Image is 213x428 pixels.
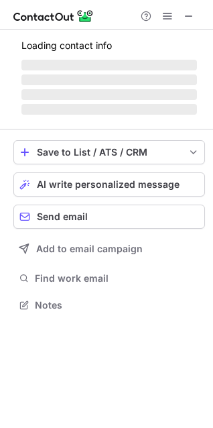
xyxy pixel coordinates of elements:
span: ‌ [21,104,197,115]
button: Notes [13,296,205,315]
span: Notes [35,299,200,311]
button: save-profile-one-click [13,140,205,164]
span: Add to email campaign [36,244,143,254]
span: ‌ [21,89,197,100]
p: Loading contact info [21,40,197,51]
span: ‌ [21,60,197,70]
div: Save to List / ATS / CRM [37,147,182,158]
button: AI write personalized message [13,172,205,197]
button: Add to email campaign [13,237,205,261]
button: Send email [13,205,205,229]
span: AI write personalized message [37,179,180,190]
span: Find work email [35,272,200,284]
img: ContactOut v5.3.10 [13,8,94,24]
span: Send email [37,211,88,222]
span: ‌ [21,74,197,85]
button: Find work email [13,269,205,288]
